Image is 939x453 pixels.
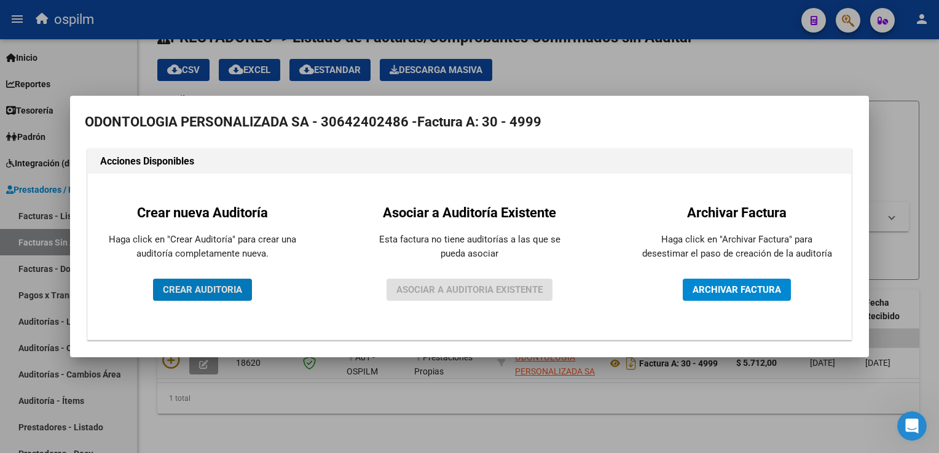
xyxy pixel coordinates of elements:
h1: Acciones Disponibles [100,154,839,169]
strong: Factura A: 30 - 4999 [417,114,541,130]
h2: Archivar Factura [642,203,832,223]
span: ASOCIAR A AUDITORIA EXISTENTE [396,284,543,295]
button: ARCHIVAR FACTURA [683,279,791,301]
button: ASOCIAR A AUDITORIA EXISTENTE [387,279,552,301]
button: CREAR AUDITORIA [153,279,252,301]
span: ARCHIVAR FACTURA [693,284,781,295]
p: Haga click en "Crear Auditoría" para crear una auditoría completamente nueva. [107,233,297,260]
h2: Crear nueva Auditoría [107,203,297,223]
p: Haga click en "Archivar Factura" para desestimar el paso de creación de la auditoría [642,233,832,260]
p: Esta factura no tiene auditorías a las que se pueda asociar [374,233,565,260]
span: CREAR AUDITORIA [163,284,242,295]
h2: Asociar a Auditoría Existente [374,203,565,223]
h2: ODONTOLOGIA PERSONALIZADA SA - 30642402486 - [85,110,854,134]
iframe: Intercom live chat [897,411,927,441]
